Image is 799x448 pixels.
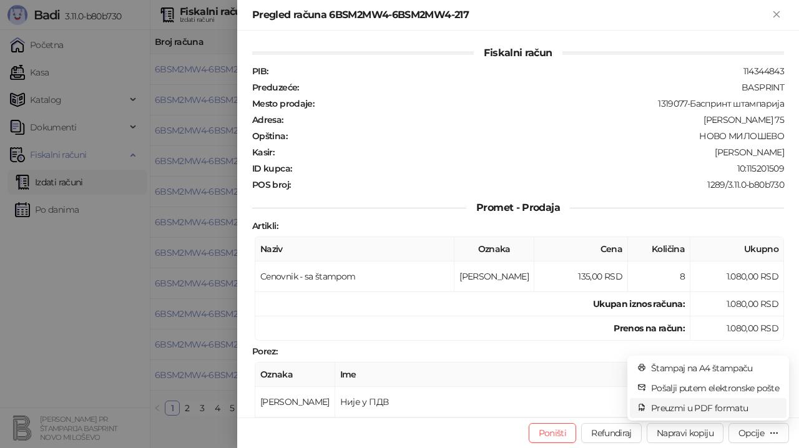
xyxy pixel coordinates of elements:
strong: PIB : [252,66,268,77]
div: 1289/3.11.0-b80b730 [292,179,785,190]
span: Štampaj na A4 štampaču [651,361,779,375]
button: Zatvori [769,7,784,22]
div: НОВО МИЛОШЕВО [288,130,785,142]
button: Refundiraj [581,423,642,443]
strong: Kasir : [252,147,274,158]
th: Oznaka [454,237,534,261]
strong: Opština : [252,130,287,142]
td: 135,00 RSD [534,261,628,292]
th: Oznaka [255,363,335,387]
span: Napravi kopiju [657,427,713,439]
strong: Artikli : [252,220,278,231]
strong: Prenos na račun : [614,323,685,334]
td: 1.080,00 RSD [690,316,784,341]
span: Preuzmi u PDF formatu [651,401,779,415]
button: Poništi [529,423,577,443]
strong: Ukupan iznos računa : [593,298,685,309]
td: Није у ПДВ [335,387,640,417]
th: Naziv [255,237,454,261]
th: Ukupno [690,237,784,261]
span: Promet - Prodaja [466,202,570,213]
strong: ID kupca : [252,163,292,174]
div: [PERSON_NAME] [275,147,785,158]
div: [PERSON_NAME] 75 [285,114,785,125]
div: Opcije [738,427,764,439]
strong: Adresa : [252,114,283,125]
td: [PERSON_NAME] [255,387,335,417]
div: Pregled računa 6BSM2MW4-6BSM2MW4-217 [252,7,769,22]
span: Pošalji putem elektronske pošte [651,381,779,395]
strong: Porez : [252,346,277,357]
button: Napravi kopiju [647,423,723,443]
td: [PERSON_NAME] [454,261,534,292]
strong: Mesto prodaje : [252,98,314,109]
td: Cenovnik - sa štampom [255,261,454,292]
span: Fiskalni račun [474,47,562,59]
th: Količina [628,237,690,261]
td: 8 [628,261,690,292]
button: Opcije [728,423,789,443]
div: 114344843 [269,66,785,77]
th: Cena [534,237,628,261]
td: 1.080,00 RSD [690,261,784,292]
td: 1.080,00 RSD [690,292,784,316]
th: Ime [335,363,640,387]
strong: Preduzeće : [252,82,299,93]
strong: POS broj : [252,179,290,190]
div: BASPRINT [300,82,785,93]
div: 10:115201509 [293,163,785,174]
div: 1319077-Баспринт штампарија [315,98,785,109]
